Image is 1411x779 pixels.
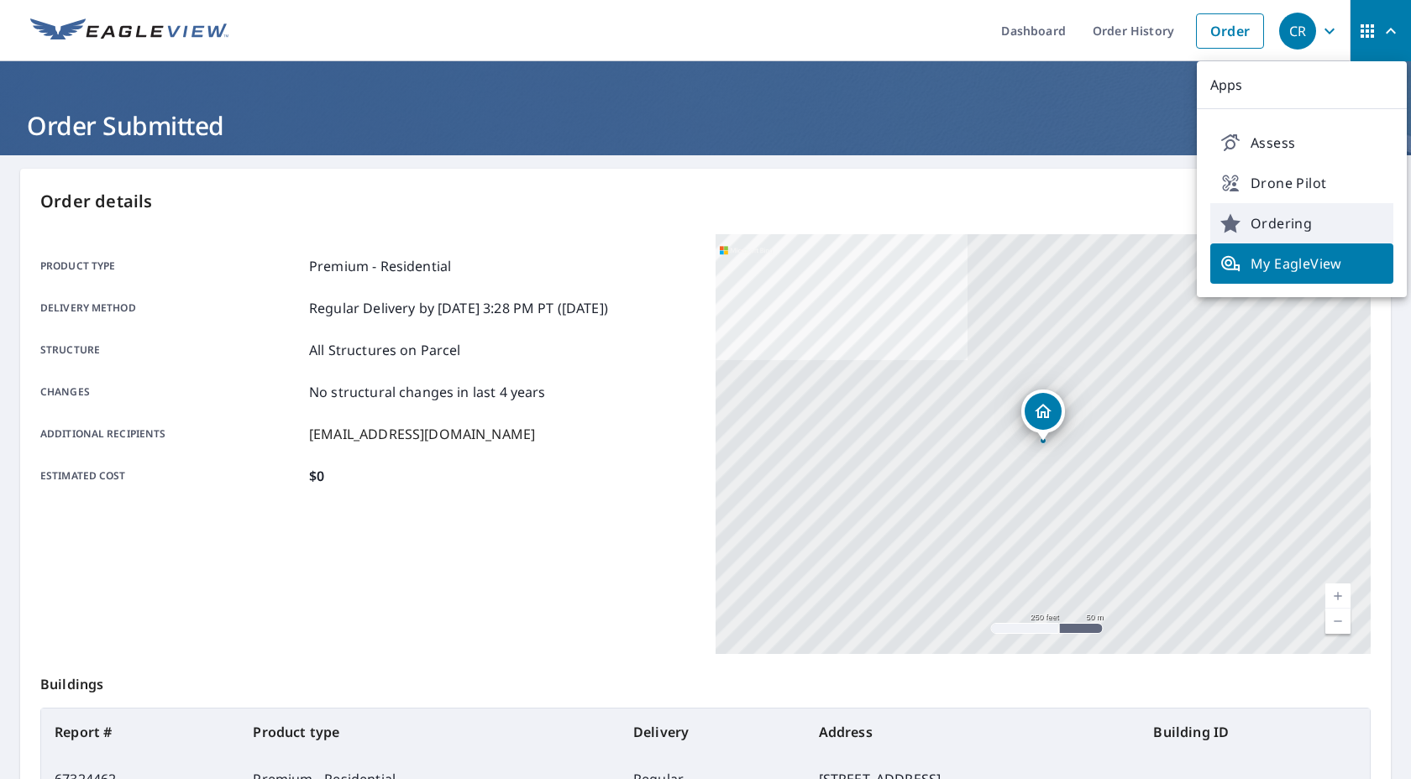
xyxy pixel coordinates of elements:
[40,654,1371,708] p: Buildings
[1210,243,1393,284] a: My EagleView
[1325,609,1351,634] a: Current Level 17, Zoom Out
[805,708,1141,755] th: Address
[1220,173,1383,193] span: Drone Pilot
[309,424,535,444] p: [EMAIL_ADDRESS][DOMAIN_NAME]
[309,382,546,402] p: No structural changes in last 4 years
[40,382,302,402] p: Changes
[620,708,805,755] th: Delivery
[1325,583,1351,609] a: Current Level 17, Zoom In
[1197,61,1407,109] p: Apps
[30,18,228,44] img: EV Logo
[1279,13,1316,50] div: CR
[1021,389,1065,442] div: Dropped pin, building 1, Residential property, 701 Ridge Pl Enid, OK 73701
[309,466,324,486] p: $0
[239,708,619,755] th: Product type
[309,340,461,360] p: All Structures on Parcel
[40,298,302,318] p: Delivery method
[1210,203,1393,243] a: Ordering
[1196,13,1264,49] a: Order
[40,340,302,360] p: Structure
[309,298,608,318] p: Regular Delivery by [DATE] 3:28 PM PT ([DATE])
[40,466,302,486] p: Estimated cost
[1210,123,1393,163] a: Assess
[20,108,1391,143] h1: Order Submitted
[1140,708,1370,755] th: Building ID
[1220,133,1383,153] span: Assess
[40,256,302,276] p: Product type
[309,256,451,276] p: Premium - Residential
[1220,254,1383,274] span: My EagleView
[41,708,239,755] th: Report #
[40,424,302,444] p: Additional recipients
[40,189,1371,214] p: Order details
[1220,213,1383,233] span: Ordering
[1210,163,1393,203] a: Drone Pilot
